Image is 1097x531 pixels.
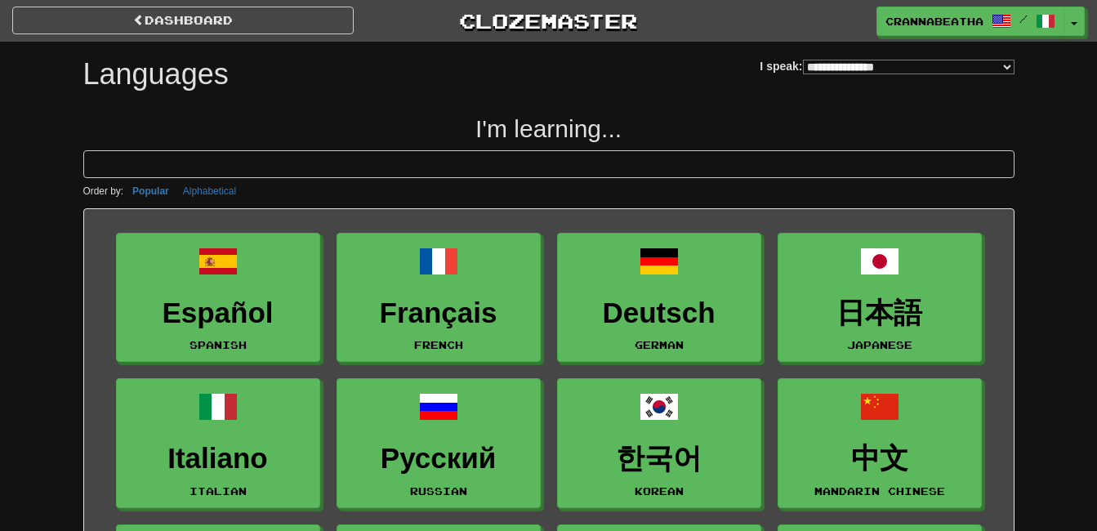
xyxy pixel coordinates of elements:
a: 日本語Japanese [778,233,982,363]
a: 中文Mandarin Chinese [778,378,982,508]
small: Order by: [83,185,124,197]
a: 한국어Korean [557,378,761,508]
small: Russian [410,485,467,497]
small: Mandarin Chinese [814,485,945,497]
small: Japanese [847,339,912,350]
h3: 日本語 [787,297,973,329]
small: Italian [190,485,247,497]
button: Popular [127,182,174,200]
h3: Français [346,297,532,329]
select: I speak: [803,60,1015,74]
h3: 中文 [787,443,973,475]
h3: Italiano [125,443,311,475]
a: EspañolSpanish [116,233,320,363]
a: dashboard [12,7,354,34]
small: German [635,339,684,350]
a: DeutschGerman [557,233,761,363]
a: crannabeatha / [876,7,1064,36]
h3: Русский [346,443,532,475]
small: French [414,339,463,350]
a: РусскийRussian [337,378,541,508]
small: Korean [635,485,684,497]
span: crannabeatha [885,14,983,29]
h2: I'm learning... [83,115,1015,142]
small: Spanish [190,339,247,350]
h3: 한국어 [566,443,752,475]
h1: Languages [83,58,229,91]
span: / [1019,13,1028,25]
a: FrançaisFrench [337,233,541,363]
h3: Deutsch [566,297,752,329]
a: ItalianoItalian [116,378,320,508]
h3: Español [125,297,311,329]
button: Alphabetical [178,182,241,200]
label: I speak: [760,58,1014,74]
a: Clozemaster [378,7,720,35]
